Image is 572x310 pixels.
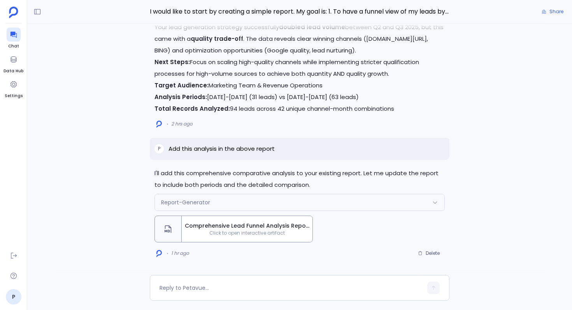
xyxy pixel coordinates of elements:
a: Chat [7,28,21,49]
span: Comprehensive Lead Funnel Analysis Report: [DATE]-[DATE] Comparative Study [185,222,309,230]
a: Data Hub [4,52,23,74]
button: Share [537,6,568,17]
a: P [6,289,21,305]
p: Marketing Team & Revenue Operations [DATE]-[DATE] (31 leads) vs [DATE]-[DATE] (63 leads) 94 leads... [154,80,445,115]
img: petavue logo [9,7,18,18]
span: P [158,146,160,152]
a: Settings [5,77,23,99]
span: Delete [426,250,440,256]
img: logo [156,250,162,257]
button: Comprehensive Lead Funnel Analysis Report: [DATE]-[DATE] Comparative StudyClick to open interacti... [154,216,313,242]
strong: Next Steps: [154,58,190,66]
span: Click to open interactive artifact [182,230,312,236]
p: Focus on scaling high-quality channels while implementing stricter qualification processes for hi... [154,56,445,80]
p: Add this analysis in the above report [168,144,275,153]
strong: Target Audience: [154,81,209,89]
strong: Total Records Analyzed: [154,104,230,113]
button: Delete [413,247,445,259]
span: 2 hrs ago [171,121,193,127]
span: Share [549,9,563,15]
span: Chat [7,43,21,49]
span: 1 hr ago [171,250,189,256]
span: I would like to start by creating a simple report. My goal is: 1. To have a funnel view of my lea... [150,7,449,17]
strong: Analysis Periods: [154,93,207,101]
p: I'll add this comprehensive comparative analysis to your existing report. Let me update the repor... [154,167,445,191]
img: logo [156,120,162,128]
span: Report-Generator [161,199,210,206]
span: Settings [5,93,23,99]
span: Data Hub [4,68,23,74]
